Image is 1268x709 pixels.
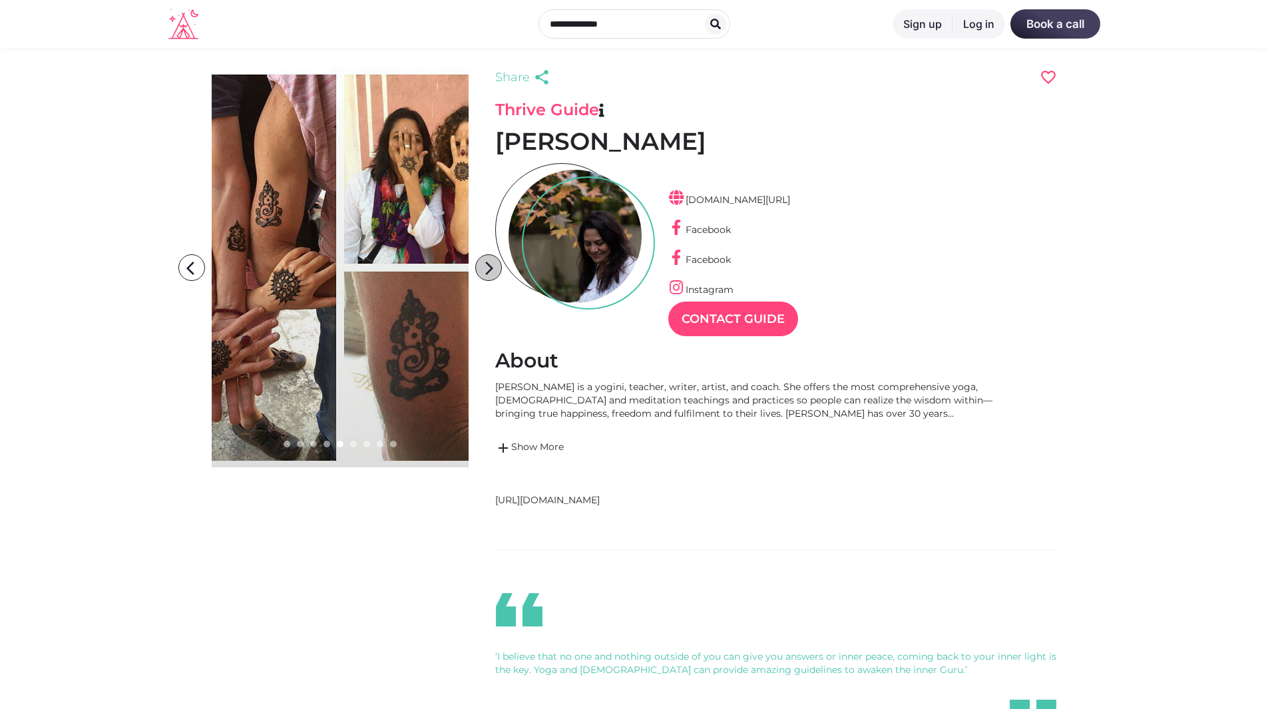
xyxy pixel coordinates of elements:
a: Contact Guide [668,302,798,336]
a: Sign up [893,9,952,39]
a: addShow More [495,440,1014,456]
span: add [495,440,511,456]
h3: Thrive Guide [495,100,1057,120]
i: format_quote [479,590,559,630]
a: Log in [952,9,1005,39]
a: Book a call [1010,9,1100,39]
a: Facebook [668,224,731,236]
span: Share [495,68,530,87]
div: [URL][DOMAIN_NAME] [495,493,895,507]
a: Facebook [668,254,731,266]
i: arrow_back_ios [181,255,208,282]
h2: About [495,348,1057,373]
div: ‘I believe that no one and nothing outside of you can give you answers or inner peace, coming bac... [495,650,1057,676]
h1: [PERSON_NAME] [495,126,1057,156]
div: [PERSON_NAME] is a yogini, teacher, writer, artist, and coach. She offers the most comprehensive ... [495,380,1014,420]
a: Instagram [668,284,734,296]
a: Share [495,68,554,87]
a: [DOMAIN_NAME][URL] [668,194,790,206]
i: arrow_forward_ios [476,255,503,282]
